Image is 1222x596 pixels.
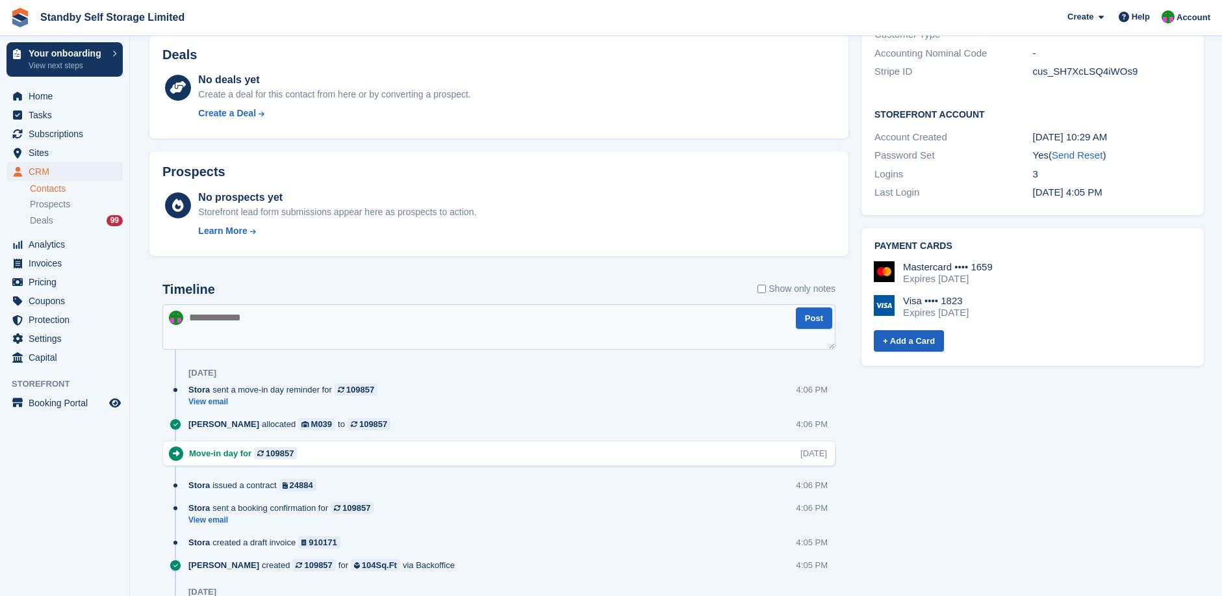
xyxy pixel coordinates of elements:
[903,307,969,318] div: Expires [DATE]
[198,107,470,120] a: Create a Deal
[30,198,123,211] a: Prospects
[29,235,107,253] span: Analytics
[335,383,377,396] a: 109857
[874,46,1032,61] div: Accounting Nominal Code
[874,185,1032,200] div: Last Login
[874,167,1032,182] div: Logins
[279,479,316,491] a: 24884
[188,418,259,430] span: [PERSON_NAME]
[6,330,123,348] a: menu
[1177,11,1210,24] span: Account
[188,559,259,571] span: [PERSON_NAME]
[29,254,107,272] span: Invoices
[290,479,313,491] div: 24884
[188,502,380,514] div: sent a booking confirmation for
[6,125,123,143] a: menu
[29,162,107,181] span: CRM
[796,418,828,430] div: 4:06 PM
[198,107,256,120] div: Create a Deal
[903,295,969,307] div: Visa •••• 1823
[107,215,123,226] div: 99
[29,106,107,124] span: Tasks
[796,502,828,514] div: 4:06 PM
[348,418,390,430] a: 109857
[311,418,333,430] div: M039
[6,144,123,162] a: menu
[254,447,297,460] a: 109857
[874,241,1191,252] h2: Payment cards
[29,49,106,58] p: Your onboarding
[292,559,335,571] a: 109857
[29,348,107,367] span: Capital
[188,396,384,408] a: View email
[1052,149,1102,161] a: Send Reset
[189,447,303,460] div: Move-in day for
[188,479,210,491] span: Stora
[29,60,106,71] p: View next steps
[1049,149,1106,161] span: ( )
[266,447,294,460] div: 109857
[6,106,123,124] a: menu
[198,88,470,101] div: Create a deal for this contact from here or by converting a prospect.
[796,479,828,491] div: 4:06 PM
[757,282,835,296] label: Show only notes
[162,282,215,297] h2: Timeline
[198,72,470,88] div: No deals yet
[6,348,123,367] a: menu
[298,536,340,549] a: 910171
[107,395,123,411] a: Preview store
[6,235,123,253] a: menu
[1033,64,1191,79] div: cus_SH7XcLSQ4iWOs9
[198,190,476,205] div: No prospects yet
[309,536,337,549] div: 910171
[198,205,476,219] div: Storefront lead form submissions appear here as prospects to action.
[1033,148,1191,163] div: Yes
[1033,167,1191,182] div: 3
[188,515,380,526] a: View email
[874,330,944,352] a: + Add a Card
[29,87,107,105] span: Home
[169,311,183,325] img: Michelle Mustoe
[188,559,461,571] div: created for via Backoffice
[30,198,70,211] span: Prospects
[35,6,190,28] a: Standby Self Storage Limited
[874,148,1032,163] div: Password Set
[796,559,828,571] div: 4:05 PM
[6,273,123,291] a: menu
[298,418,335,430] a: M039
[800,447,827,460] div: [DATE]
[1132,10,1150,23] span: Help
[1033,187,1102,198] time: 2025-07-16 15:05:32 UTC
[6,311,123,329] a: menu
[29,125,107,143] span: Subscriptions
[362,559,397,571] div: 104Sq.Ft
[162,164,225,179] h2: Prospects
[10,8,30,27] img: stora-icon-8386f47178a22dfd0bd8f6a31ec36ba5ce8667c1dd55bd0f319d3a0aa187defe.svg
[903,273,993,285] div: Expires [DATE]
[188,536,347,549] div: created a draft invoice
[29,394,107,412] span: Booking Portal
[346,383,374,396] div: 109857
[188,479,323,491] div: issued a contract
[12,378,129,391] span: Storefront
[188,383,210,396] span: Stora
[6,42,123,77] a: Your onboarding View next steps
[198,224,247,238] div: Learn More
[198,224,476,238] a: Learn More
[6,394,123,412] a: menu
[188,368,216,378] div: [DATE]
[6,254,123,272] a: menu
[30,214,123,227] a: Deals 99
[29,330,107,348] span: Settings
[162,47,197,62] h2: Deals
[30,214,53,227] span: Deals
[796,383,828,396] div: 4:06 PM
[359,418,387,430] div: 109857
[188,383,384,396] div: sent a move-in day reminder for
[1162,10,1175,23] img: Michelle Mustoe
[6,162,123,181] a: menu
[1033,46,1191,61] div: -
[6,87,123,105] a: menu
[874,107,1191,120] h2: Storefront Account
[304,559,332,571] div: 109857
